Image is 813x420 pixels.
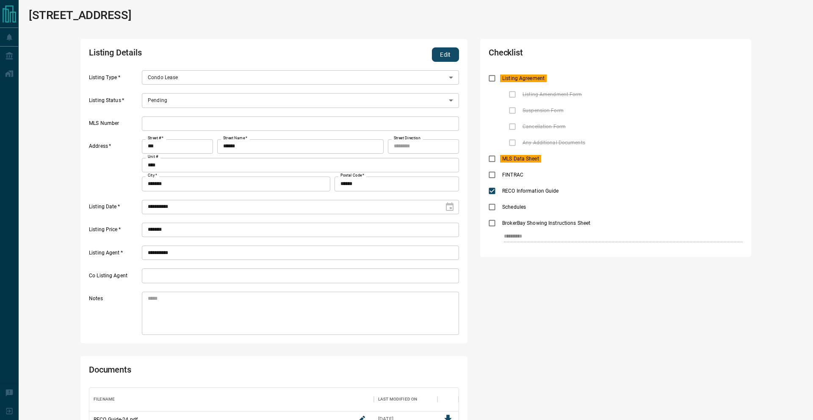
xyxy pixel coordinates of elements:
span: RECO Information Guide [500,187,561,195]
h2: Checklist [489,47,641,62]
span: Suspension Form [520,107,566,114]
label: Address [89,143,140,191]
label: Street Direction [394,135,420,141]
label: Postal Code [340,173,364,178]
div: Filename [94,387,115,411]
h2: Documents [89,365,311,379]
label: Listing Agent [89,249,140,260]
div: Last Modified On [378,387,417,411]
label: Unit # [148,154,158,160]
div: Pending [142,93,459,108]
span: FINTRAC [500,171,525,179]
span: MLS Data Sheet [500,155,541,163]
label: Listing Price [89,226,140,237]
div: Filename [89,387,374,411]
span: Listing Agreement [500,75,547,82]
label: Street Name [223,135,247,141]
input: checklist input [504,231,725,242]
label: Listing Type [89,74,140,85]
div: Condo Lease [142,70,459,85]
h1: [STREET_ADDRESS] [29,8,131,22]
label: Street # [148,135,163,141]
span: Schedules [500,203,528,211]
label: MLS Number [89,120,140,131]
span: BrokerBay Showing Instructions Sheet [500,219,592,227]
label: Co Listing Agent [89,272,140,283]
button: Edit [432,47,459,62]
span: Any Additional Documents [520,139,587,146]
label: Notes [89,295,140,335]
span: Cancellation Form [520,123,568,130]
h2: Listing Details [89,47,311,62]
label: City [148,173,157,178]
label: Listing Date [89,203,140,214]
label: Listing Status [89,97,140,108]
div: Last Modified On [374,387,437,411]
span: Listing Amendment Form [520,91,584,98]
